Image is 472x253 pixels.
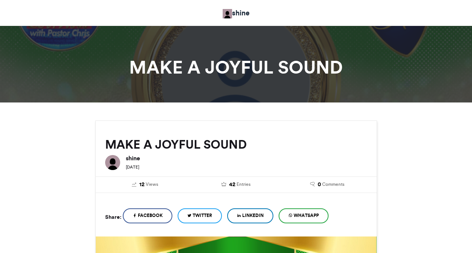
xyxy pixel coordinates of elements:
span: Entries [237,181,250,188]
h6: shine [126,155,367,161]
span: Twitter [193,212,212,219]
a: 42 Entries [196,181,276,189]
h2: MAKE A JOYFUL SOUND [105,138,367,151]
span: Facebook [138,212,163,219]
a: WhatsApp [279,208,329,223]
img: Keetmanshoop Crusade [223,9,232,18]
span: Views [146,181,158,188]
span: 42 [229,181,235,189]
h1: MAKE A JOYFUL SOUND [28,58,445,76]
a: LinkedIn [227,208,273,223]
span: 0 [318,181,321,189]
a: Facebook [123,208,172,223]
span: 12 [139,181,145,189]
small: [DATE] [126,164,139,170]
span: LinkedIn [242,212,264,219]
span: Comments [322,181,344,188]
a: 0 Comments [287,181,367,189]
a: shine [223,8,250,18]
a: Twitter [178,208,222,223]
a: 12 Views [105,181,185,189]
h5: Share: [105,212,121,222]
span: WhatsApp [294,212,319,219]
img: shine [105,155,120,170]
